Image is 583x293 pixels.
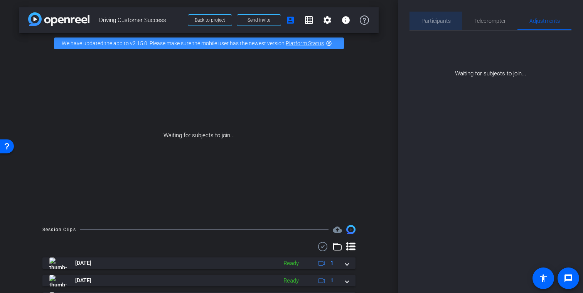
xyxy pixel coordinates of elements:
[49,275,67,286] img: thumb-nail
[333,225,342,234] span: Destinations for your clips
[326,40,332,46] mat-icon: highlight_off
[304,15,313,25] mat-icon: grid_on
[286,40,324,46] a: Platform Status
[42,275,356,286] mat-expansion-panel-header: thumb-nail[DATE]Ready1
[280,276,303,285] div: Ready
[49,257,67,269] img: thumb-nail
[539,274,548,283] mat-icon: accessibility
[421,18,451,24] span: Participants
[248,17,270,23] span: Send invite
[341,15,350,25] mat-icon: info
[99,12,183,28] span: Driving Customer Success
[330,276,334,284] span: 1
[346,225,356,234] img: Session clips
[286,15,295,25] mat-icon: account_box
[409,31,571,78] div: Waiting for subjects to join...
[529,18,560,24] span: Adjustments
[42,226,76,233] div: Session Clips
[188,14,232,26] button: Back to project
[474,18,506,24] span: Teleprompter
[28,12,89,26] img: app-logo
[42,257,356,269] mat-expansion-panel-header: thumb-nail[DATE]Ready1
[54,37,344,49] div: We have updated the app to v2.15.0. Please make sure the mobile user has the newest version.
[280,259,303,268] div: Ready
[19,54,379,217] div: Waiting for subjects to join...
[330,259,334,267] span: 1
[195,17,225,23] span: Back to project
[75,276,91,284] span: [DATE]
[323,15,332,25] mat-icon: settings
[564,274,573,283] mat-icon: message
[75,259,91,267] span: [DATE]
[333,225,342,234] mat-icon: cloud_upload
[237,14,281,26] button: Send invite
